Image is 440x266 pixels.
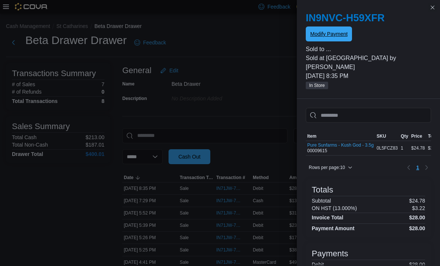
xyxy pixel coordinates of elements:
[412,205,425,211] p: $3.22
[306,26,352,41] button: Modify Payment
[399,144,410,153] div: 1
[307,143,374,154] div: 00009615
[306,132,375,141] button: Item
[399,132,410,141] button: Qty
[409,215,425,220] h4: $28.00
[413,162,422,173] ul: Pagination for table: MemoryTable from EuiInMemoryTable
[309,165,345,170] span: Rows per page : 10
[428,3,437,12] button: Close this dialog
[312,198,331,204] h6: Subtotal
[306,163,355,172] button: Rows per page:10
[409,198,425,204] p: $24.78
[416,164,419,171] span: 1
[410,144,427,153] div: $24.78
[422,163,431,172] button: Next page
[409,225,425,231] h4: $28.00
[404,162,431,173] nav: Pagination for table: MemoryTable from EuiInMemoryTable
[377,133,386,139] span: SKU
[377,145,398,151] span: 0L5FCZ83
[312,185,333,194] h3: Totals
[306,108,431,123] input: This is a search bar. As you type, the results lower in the page will automatically filter.
[312,225,355,231] h4: Payment Amount
[306,12,431,24] h2: IN9NVC-H59XFR
[306,72,431,81] p: [DATE] 8:35 PM
[401,133,408,139] span: Qty
[404,163,413,172] button: Previous page
[309,82,325,89] span: In Store
[410,132,427,141] button: Price
[312,249,348,258] h3: Payments
[306,82,328,89] span: In Store
[312,215,343,220] h4: Invoice Total
[413,162,422,173] button: Page 1 of 1
[306,54,431,72] p: Sold at [GEOGRAPHIC_DATA] by [PERSON_NAME]
[375,132,399,141] button: SKU
[307,133,317,139] span: Item
[306,45,431,54] p: Sold to ...
[310,30,348,38] span: Modify Payment
[428,133,439,139] span: Total
[307,143,374,148] button: Pure Sunfarms - Kush God - 3.5g
[312,205,357,211] h6: ON HST (13.000%)
[411,133,422,139] span: Price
